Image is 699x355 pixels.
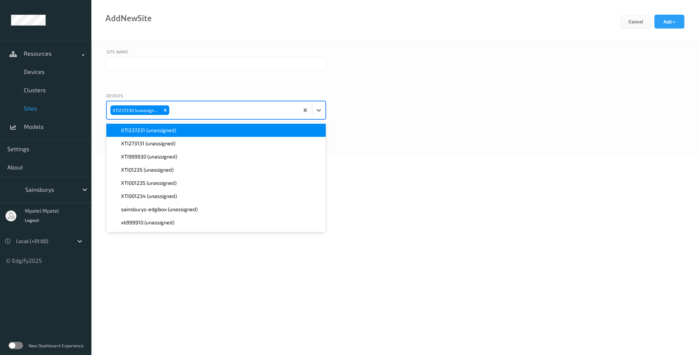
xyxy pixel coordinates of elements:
[105,15,152,22] div: addNewSite
[121,193,177,200] span: XTI001234 (unassigned)
[110,105,161,115] div: XTI237230 (unassigned)
[121,179,177,187] span: XTI001235 (unassigned)
[654,15,684,29] button: Add +
[121,166,174,173] span: XTI01235 (unassigned)
[161,105,169,115] div: Remove XTI237230 (unassigned)
[106,92,326,101] div: Devices
[121,140,175,147] span: XTI273131 (unassigned)
[121,153,177,160] span: XTI999930 (unassigned)
[121,206,198,213] span: sainsburys-edgibox (unassigned)
[121,219,174,226] span: xti999910 (unassigned)
[621,15,651,29] button: Cancel
[106,48,326,57] div: Site Name
[121,127,176,134] span: XTI237231 (unassigned)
